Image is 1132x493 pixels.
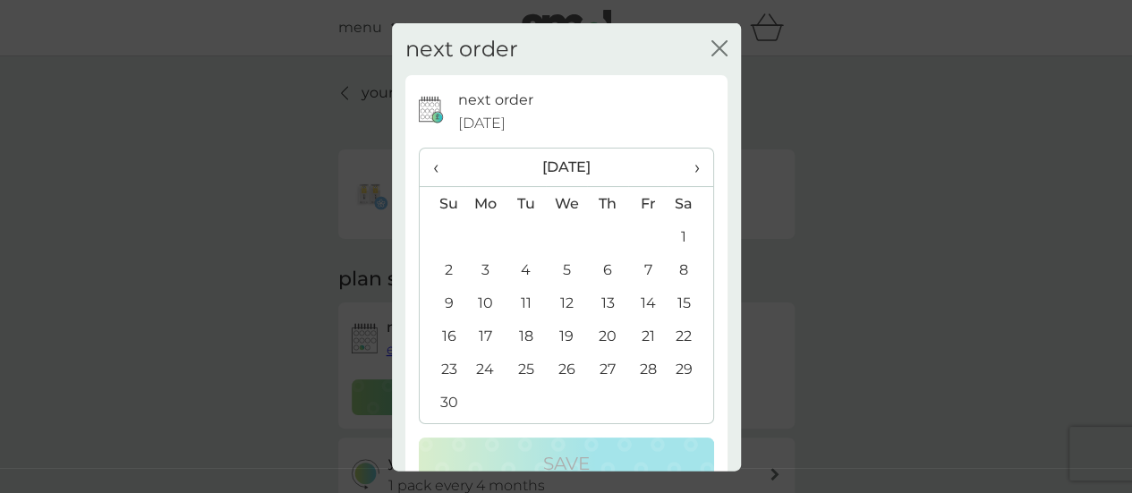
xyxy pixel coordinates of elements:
td: 6 [587,253,627,286]
th: Fr [628,186,668,220]
td: 17 [465,319,506,353]
td: 29 [668,353,712,386]
th: Su [420,186,465,220]
td: 13 [587,286,627,319]
td: 1 [668,220,712,253]
td: 4 [506,253,546,286]
td: 30 [420,386,465,419]
td: 26 [546,353,587,386]
h2: next order [405,36,518,62]
td: 5 [546,253,587,286]
span: ‹ [433,149,452,186]
td: 8 [668,253,712,286]
th: Th [587,186,627,220]
td: 3 [465,253,506,286]
td: 22 [668,319,712,353]
td: 25 [506,353,546,386]
button: Save [419,438,714,489]
td: 9 [420,286,465,319]
td: 11 [506,286,546,319]
th: Mo [465,186,506,220]
td: 18 [506,319,546,353]
td: 2 [420,253,465,286]
td: 7 [628,253,668,286]
td: 20 [587,319,627,353]
span: › [681,149,699,186]
td: 19 [546,319,587,353]
button: close [711,39,728,58]
p: next order [458,89,533,112]
p: Save [543,449,590,478]
span: [DATE] [458,111,506,134]
td: 10 [465,286,506,319]
th: [DATE] [465,149,668,187]
th: Tu [506,186,546,220]
td: 27 [587,353,627,386]
td: 15 [668,286,712,319]
td: 14 [628,286,668,319]
th: Sa [668,186,712,220]
th: We [546,186,587,220]
td: 24 [465,353,506,386]
td: 21 [628,319,668,353]
td: 12 [546,286,587,319]
td: 16 [420,319,465,353]
td: 28 [628,353,668,386]
td: 23 [420,353,465,386]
